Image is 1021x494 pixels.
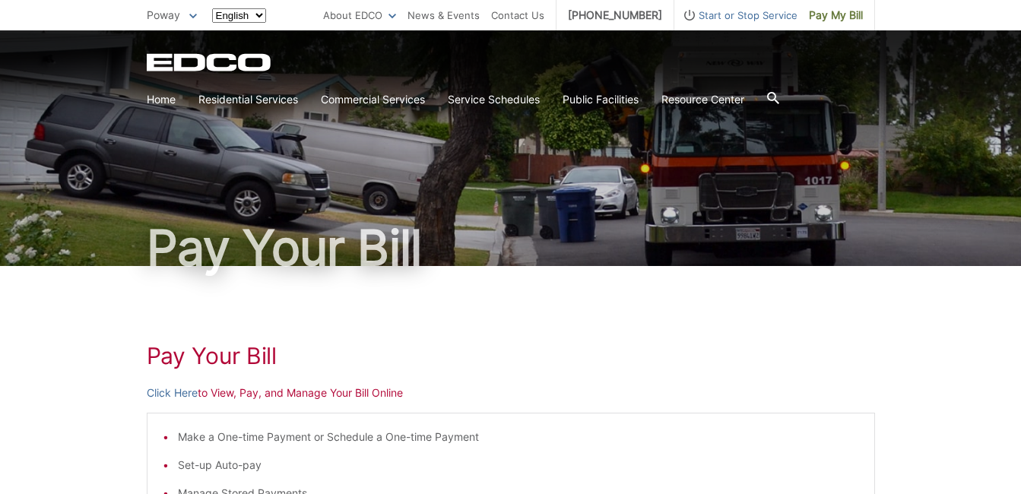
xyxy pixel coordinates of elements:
[147,342,875,369] h1: Pay Your Bill
[661,91,744,108] a: Resource Center
[147,8,180,21] span: Poway
[809,7,863,24] span: Pay My Bill
[491,7,544,24] a: Contact Us
[198,91,298,108] a: Residential Services
[147,385,198,401] a: Click Here
[448,91,540,108] a: Service Schedules
[563,91,639,108] a: Public Facilities
[321,91,425,108] a: Commercial Services
[178,457,859,473] li: Set-up Auto-pay
[147,91,176,108] a: Home
[147,53,273,71] a: EDCD logo. Return to the homepage.
[212,8,266,23] select: Select a language
[407,7,480,24] a: News & Events
[178,429,859,445] li: Make a One-time Payment or Schedule a One-time Payment
[323,7,396,24] a: About EDCO
[147,385,875,401] p: to View, Pay, and Manage Your Bill Online
[147,223,875,272] h1: Pay Your Bill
